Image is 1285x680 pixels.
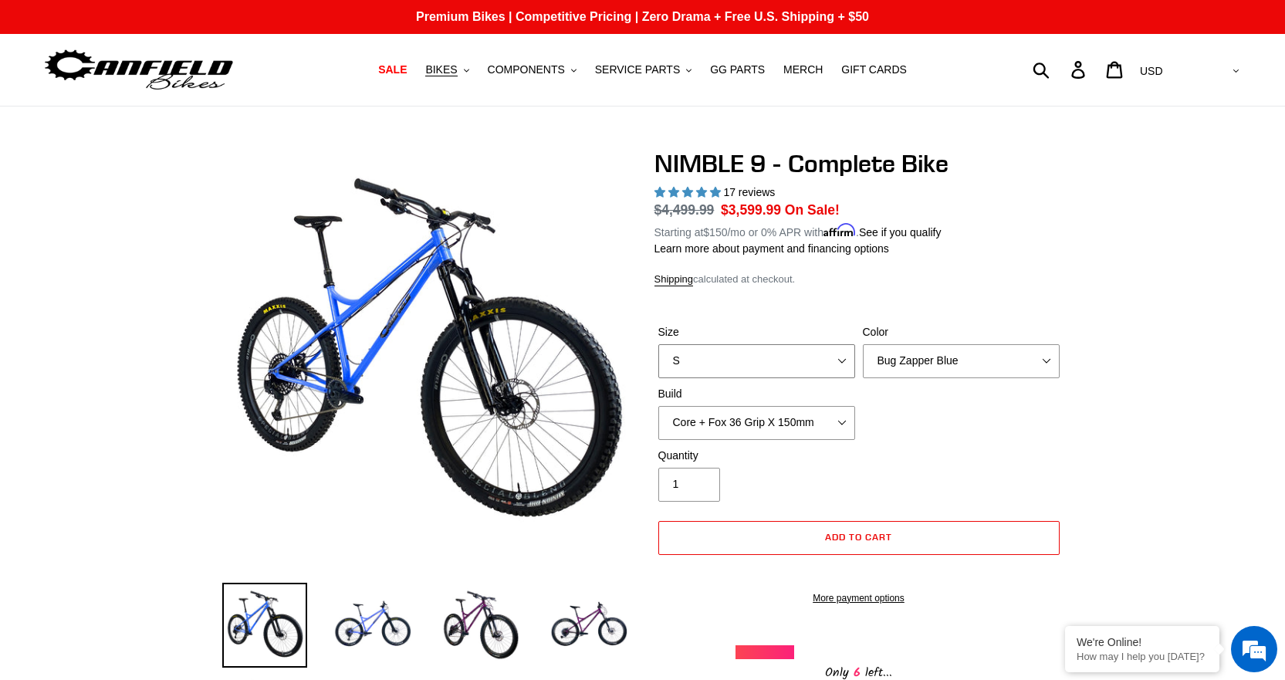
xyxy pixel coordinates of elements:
[658,591,1060,605] a: More payment options
[723,186,775,198] span: 17 reviews
[546,583,631,668] img: Load image into Gallery viewer, NIMBLE 9 - Complete Bike
[658,386,855,402] label: Build
[825,531,892,543] span: Add to cart
[654,221,942,241] p: Starting at /mo or 0% APR with .
[654,202,715,218] s: $4,499.99
[587,59,699,80] button: SERVICE PARTS
[378,63,407,76] span: SALE
[710,63,765,76] span: GG PARTS
[370,59,414,80] a: SALE
[330,583,415,668] img: Load image into Gallery viewer, NIMBLE 9 - Complete Bike
[488,63,565,76] span: COMPONENTS
[480,59,584,80] button: COMPONENTS
[703,226,727,239] span: $150
[595,63,680,76] span: SERVICE PARTS
[654,186,724,198] span: 4.88 stars
[425,63,457,76] span: BIKES
[863,324,1060,340] label: Color
[834,59,915,80] a: GIFT CARDS
[42,46,235,94] img: Canfield Bikes
[841,63,907,76] span: GIFT CARDS
[776,59,830,80] a: MERCH
[222,583,307,668] img: Load image into Gallery viewer, NIMBLE 9 - Complete Bike
[658,448,855,464] label: Quantity
[859,226,942,239] a: See if you qualify - Learn more about Affirm Financing (opens in modal)
[438,583,523,668] img: Load image into Gallery viewer, NIMBLE 9 - Complete Bike
[418,59,476,80] button: BIKES
[721,202,781,218] span: $3,599.99
[658,324,855,340] label: Size
[1077,636,1208,648] div: We're Online!
[1077,651,1208,662] p: How may I help you today?
[658,521,1060,555] button: Add to cart
[654,273,694,286] a: Shipping
[702,59,773,80] a: GG PARTS
[783,63,823,76] span: MERCH
[654,242,889,255] a: Learn more about payment and financing options
[654,272,1064,287] div: calculated at checkout.
[785,200,840,220] span: On Sale!
[1041,52,1080,86] input: Search
[823,224,856,237] span: Affirm
[654,149,1064,178] h1: NIMBLE 9 - Complete Bike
